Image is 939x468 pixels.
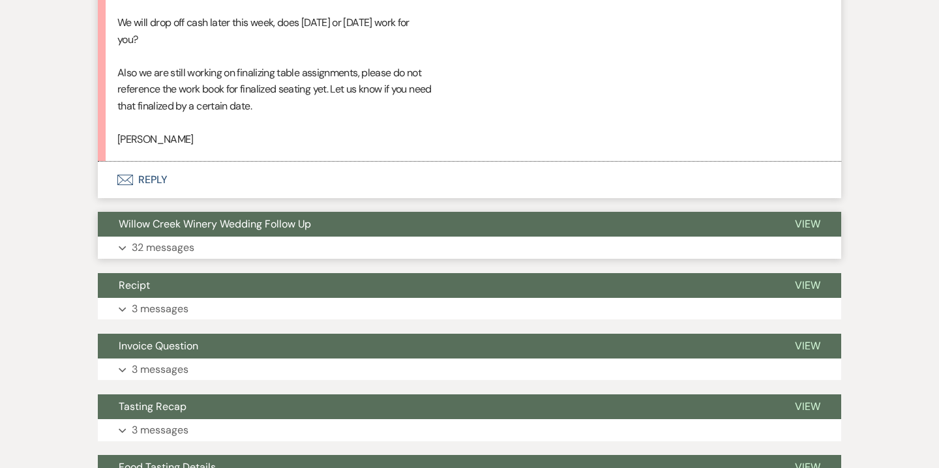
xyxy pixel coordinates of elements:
button: 3 messages [98,298,841,320]
span: View [795,278,820,292]
span: Willow Creek Winery Wedding Follow Up [119,217,311,231]
button: View [774,212,841,237]
span: View [795,217,820,231]
button: 3 messages [98,419,841,441]
button: View [774,334,841,358]
span: View [795,339,820,353]
button: View [774,273,841,298]
span: Recipt [119,278,150,292]
p: 3 messages [132,361,188,378]
button: Invoice Question [98,334,774,358]
button: 3 messages [98,358,841,381]
span: View [795,400,820,413]
p: 3 messages [132,422,188,439]
button: 32 messages [98,237,841,259]
span: Invoice Question [119,339,198,353]
button: View [774,394,841,419]
button: Tasting Recap [98,394,774,419]
p: 3 messages [132,300,188,317]
button: Willow Creek Winery Wedding Follow Up [98,212,774,237]
span: Tasting Recap [119,400,186,413]
p: 32 messages [132,239,194,256]
button: Recipt [98,273,774,298]
button: Reply [98,162,841,198]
